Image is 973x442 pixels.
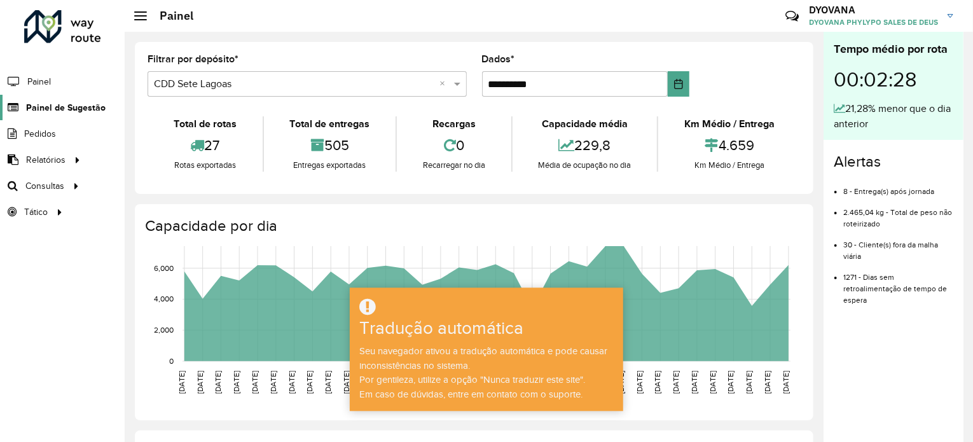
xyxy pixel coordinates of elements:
text: [DATE] [287,371,296,394]
text: [DATE] [763,371,771,394]
font: Em caso de dúvidas, entre em contato com o suporte. [359,389,583,399]
text: [DATE] [214,371,222,394]
text: [DATE] [727,371,735,394]
font: Média de ocupação no dia [539,160,631,170]
font: Total de entregas [289,118,369,129]
font: Consultas [25,181,64,191]
font: 00:02:28 [834,69,917,90]
text: [DATE] [672,371,680,394]
font: 8 - Entrega(s) após jornada [843,187,934,195]
font: 2.465,04 kg - Total de peso não roteirizado [843,208,952,228]
a: Contato Rápido [778,3,806,30]
text: 4,000 [154,295,174,303]
font: 4.659 [719,137,754,153]
font: Painel de Sugestão [26,102,106,113]
text: [DATE] [305,371,314,394]
font: Dados [482,53,511,64]
text: [DATE] [177,371,186,394]
span: Clear all [440,76,451,92]
font: Rotas exportadas [174,160,236,170]
font: DYOVANA PHYLYPO SALES DE DEUS [809,17,938,27]
font: Capacidade média [542,118,628,129]
font: Km Médio / Entrega [694,160,764,170]
font: DYOVANA [809,3,855,16]
font: Total de rotas [174,118,237,129]
font: Capacidade por dia [145,218,277,234]
text: [DATE] [635,371,644,394]
font: Seu navegador ativou a tradução automática e pode causar inconsistências no sistema. [359,346,607,371]
text: [DATE] [690,371,698,394]
text: [DATE] [251,371,259,394]
text: 2,000 [154,326,174,334]
font: Tempo médio por rota [834,43,948,55]
font: 505 [324,137,349,153]
text: [DATE] [745,371,754,394]
text: [DATE] [232,371,240,394]
font: Tradução automática [359,319,523,338]
font: 30 - Cliente(s) fora da malha viária [843,240,938,260]
text: [DATE] [708,371,717,394]
font: Painel [27,77,51,86]
text: [DATE] [269,371,277,394]
font: Recarregar no dia [423,160,485,170]
font: Pedidos [24,129,56,139]
font: Painel [160,8,193,23]
text: [DATE] [196,371,204,394]
font: Recargas [432,118,476,129]
text: [DATE] [324,371,332,394]
text: 6,000 [154,264,174,272]
font: 229,8 [575,137,611,153]
font: Por gentileza, utilize a opção "Nunca traduzir este site". [359,375,585,385]
font: 0 [456,137,464,153]
font: Relatórios [26,155,66,165]
font: Entregas exportadas [293,160,366,170]
font: 27 [204,137,219,153]
text: [DATE] [654,371,662,394]
font: 21,28% menor que o dia anterior [834,103,951,129]
text: [DATE] [782,371,790,394]
button: Escolha a data [668,71,689,97]
font: Filtrar por depósito [148,53,235,64]
text: [DATE] [342,371,350,394]
font: Km Médio / Entrega [684,118,775,129]
text: 0 [169,357,174,365]
font: 1271 - Dias sem retroalimentação de tempo de espera [843,273,947,304]
font: Tático [24,207,48,217]
font: Alertas [834,153,881,170]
